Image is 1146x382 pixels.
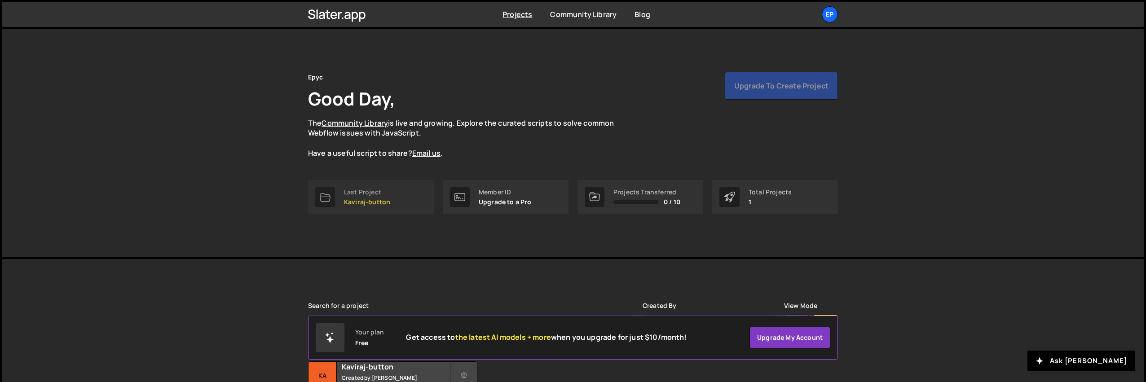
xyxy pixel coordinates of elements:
label: View Mode [784,302,817,309]
div: Last Project [344,189,390,196]
p: Kaviraj-button [344,198,390,206]
p: 1 [749,198,792,206]
div: Member ID [479,189,532,196]
p: Upgrade to a Pro [479,198,532,206]
div: Projects Transferred [613,189,680,196]
div: Your plan [355,329,384,336]
h2: Kaviraj-button [342,362,450,372]
a: Ep [822,6,838,22]
div: Total Projects [749,189,792,196]
label: Created By [643,302,677,309]
input: Type your project... [308,315,634,340]
a: Projects [502,9,532,19]
div: Epyc [308,72,323,83]
h1: Good Day, [308,86,395,111]
span: 0 / 10 [664,198,680,206]
a: Blog [635,9,650,19]
p: The is live and growing. Explore the curated scripts to solve common Webflow issues with JavaScri... [308,118,631,158]
a: Email us [412,148,441,158]
a: Last Project Kaviraj-button [308,180,434,214]
h2: Get access to when you upgrade for just $10/month! [406,333,687,342]
div: Free [355,339,369,347]
a: Community Library [322,118,388,128]
a: Upgrade my account [749,327,830,348]
span: the latest AI models + more [455,332,551,342]
a: Community Library [550,9,617,19]
button: Ask [PERSON_NAME] [1027,351,1135,371]
label: Search for a project [308,302,369,309]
